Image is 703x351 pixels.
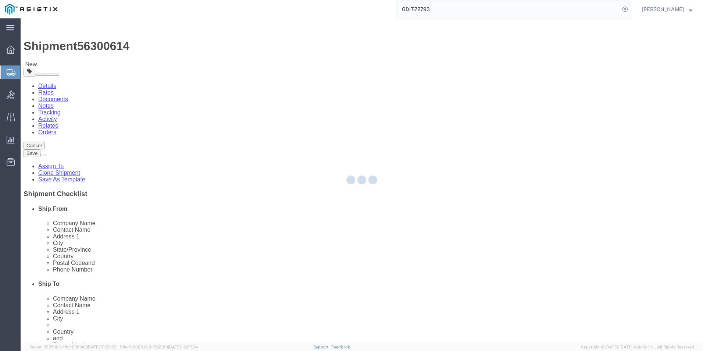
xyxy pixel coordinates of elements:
span: Client: 2025.16.0-1592391 [120,345,198,349]
a: Support [313,345,332,349]
span: Server: 2025.16.0-1ffcc23b9e2 [29,345,117,349]
span: Copyright © [DATE]-[DATE] Agistix Inc., All Rights Reserved [581,344,694,350]
input: Search for shipment number, reference number [396,0,620,18]
span: [DATE] 12:25:34 [168,345,198,349]
span: Mitchell Mattocks [642,5,684,13]
span: [DATE] 12:29:29 [87,345,117,349]
a: Feedback [331,345,350,349]
button: [PERSON_NAME] [642,5,693,14]
img: logo [5,4,57,15]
